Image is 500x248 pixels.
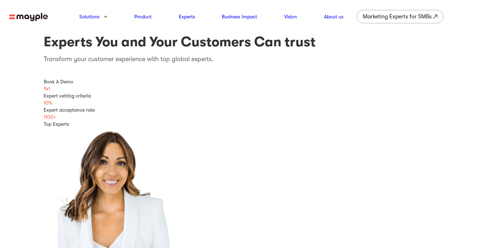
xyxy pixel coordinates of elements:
[79,12,99,21] a: Solutions
[284,12,297,21] a: Vision
[44,54,456,64] p: Transform your customer experience with top global experts.
[324,12,343,21] a: About us
[44,33,456,51] h1: Experts You and Your Customers Can trust
[9,13,48,22] img: mayple-logo
[363,12,432,22] div: Marketing Experts for SMBs
[44,106,456,113] div: Expert acceptance rate
[222,12,257,21] a: Business Impact
[179,12,195,21] a: Experts
[134,12,152,21] a: Product
[104,16,107,18] img: arrow-down
[44,92,456,99] div: Expert vetting criteria
[44,85,456,92] div: 141
[357,10,443,23] a: Marketing Experts for SMBs
[44,78,456,85] div: Book A Demo
[44,113,456,120] div: 1100+
[44,99,456,106] div: 10%
[44,120,456,128] div: Top Experts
